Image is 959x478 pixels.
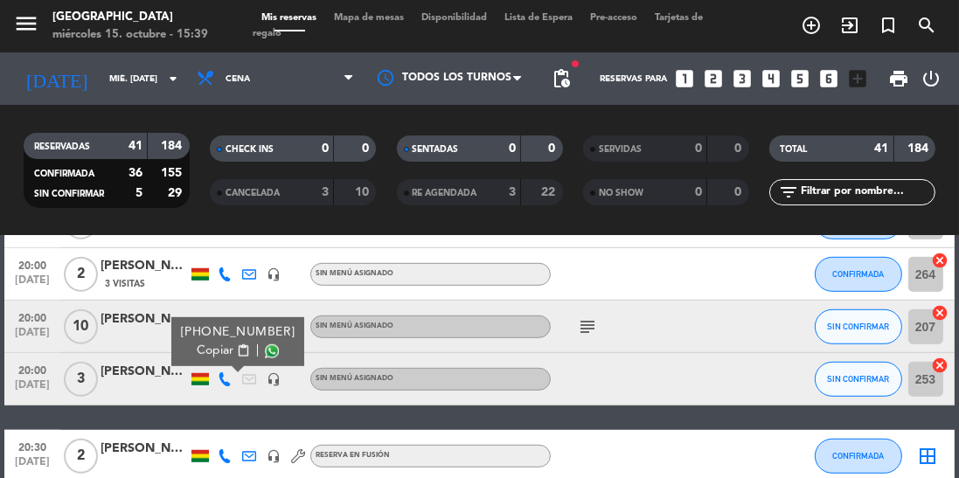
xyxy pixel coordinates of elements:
span: 20:30 [10,436,54,456]
strong: 36 [129,167,142,179]
div: [PERSON_NAME] [101,309,188,329]
button: SIN CONFIRMAR [815,362,902,397]
i: turned_in_not [878,15,899,36]
i: headset_mic [267,372,281,386]
span: 2 [64,257,98,292]
span: [DATE] [10,327,54,347]
span: SIN CONFIRMAR [827,322,889,331]
i: headset_mic [267,449,281,463]
i: add_box [846,67,869,90]
span: CONFIRMADA [832,451,884,461]
span: | [256,342,260,360]
span: 20:00 [10,359,54,379]
i: looks_6 [817,67,840,90]
i: looks_5 [789,67,811,90]
button: menu [13,10,39,43]
span: Sin menú asignado [316,322,393,329]
strong: 29 [168,187,185,199]
strong: 0 [734,186,745,198]
i: subject [577,316,598,337]
strong: 41 [129,140,142,152]
span: 20:00 [10,254,54,274]
span: Sin menú asignado [316,375,393,382]
strong: 3 [509,186,516,198]
span: 3 Visitas [105,277,145,291]
span: SIN CONFIRMAR [34,190,104,198]
i: looks_one [673,67,696,90]
div: [PERSON_NAME] [101,256,188,276]
strong: 0 [548,142,559,155]
span: pending_actions [551,68,572,89]
i: cancel [932,252,949,269]
span: Copiar [197,342,233,360]
span: print [888,68,909,89]
span: Pre-acceso [581,13,646,23]
strong: 0 [322,142,329,155]
span: 2 [64,439,98,474]
span: [DATE] [10,456,54,476]
strong: 41 [875,142,889,155]
i: menu [13,10,39,37]
div: [PHONE_NUMBER] [181,323,295,342]
i: exit_to_app [839,15,860,36]
i: arrow_drop_down [163,68,184,89]
strong: 0 [509,142,516,155]
div: [GEOGRAPHIC_DATA] [52,9,208,26]
i: headset_mic [267,267,281,281]
span: 3 [64,362,98,397]
div: [PERSON_NAME] [101,439,188,459]
span: Mis reservas [253,13,325,23]
button: SIN CONFIRMAR [815,309,902,344]
span: Reserva en Fusión [316,452,390,459]
strong: 184 [907,142,932,155]
button: CONFIRMADA [815,439,902,474]
span: Cena [226,74,250,84]
i: border_all [918,446,939,467]
span: RE AGENDADA [413,189,477,197]
span: CONFIRMADA [832,269,884,279]
span: 20:00 [10,307,54,327]
span: [DATE] [10,274,54,294]
span: RESERVADAS [34,142,90,151]
i: looks_3 [731,67,754,90]
i: looks_two [702,67,725,90]
strong: 184 [161,140,185,152]
i: looks_4 [760,67,782,90]
span: Sin menú asignado [316,270,393,277]
strong: 22 [541,186,559,198]
strong: 3 [322,186,329,198]
i: search [916,15,937,36]
span: CONFIRMADA [34,170,94,178]
span: Lista de Espera [496,13,581,23]
span: CANCELADA [226,189,280,197]
i: [DATE] [13,60,101,97]
strong: 5 [136,187,142,199]
span: Reservas para [600,74,667,84]
span: content_paste [237,344,250,357]
span: 10 [64,309,98,344]
span: NO SHOW [599,189,643,197]
div: LOG OUT [916,52,946,105]
span: [DATE] [10,379,54,399]
div: miércoles 15. octubre - 15:39 [52,26,208,44]
span: SIN CONFIRMAR [827,374,889,384]
input: Filtrar por nombre... [799,183,935,202]
strong: 0 [695,142,702,155]
span: fiber_manual_record [570,59,580,69]
span: SERVIDAS [599,145,642,154]
i: filter_list [778,182,799,203]
strong: 0 [734,142,745,155]
button: CONFIRMADA [815,257,902,292]
i: cancel [932,304,949,322]
strong: 155 [161,167,185,179]
strong: 0 [695,186,702,198]
span: CHECK INS [226,145,274,154]
span: SENTADAS [413,145,459,154]
button: Copiarcontent_paste [197,342,250,360]
strong: 0 [362,142,372,155]
span: Mapa de mesas [325,13,413,23]
i: add_circle_outline [801,15,822,36]
div: [PERSON_NAME] [101,362,188,382]
strong: 10 [355,186,372,198]
span: TOTAL [780,145,807,154]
